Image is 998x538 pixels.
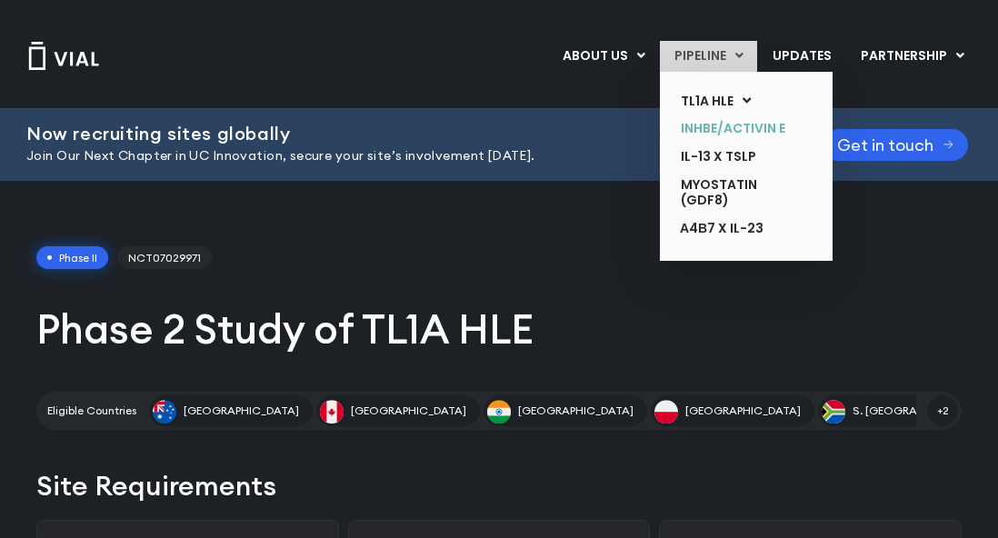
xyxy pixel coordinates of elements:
h2: Now recruiting sites globally [26,124,777,144]
span: Phase II [36,246,108,270]
span: [GEOGRAPHIC_DATA] [518,403,634,419]
a: MYOSTATIN (GDF8) [666,171,799,214]
span: [GEOGRAPHIC_DATA] [351,403,466,419]
h2: Eligible Countries [47,403,136,419]
a: ABOUT USMenu Toggle [548,41,659,72]
img: Vial Logo [27,42,100,70]
p: Join Our Next Chapter in UC Innovation, secure your site’s involvement [DATE]. [26,146,777,166]
span: NCT07029971 [117,246,212,270]
img: S. Africa [822,400,845,423]
a: α4β7 x IL-23 [666,214,799,244]
a: IL-13 x TSLP [666,143,799,171]
h1: Phase 2 Study of TL1A HLE [36,303,962,355]
span: [GEOGRAPHIC_DATA] [685,403,801,419]
a: INHBE/ACTIVIN E [666,115,799,143]
img: Poland [654,400,678,423]
a: PARTNERSHIPMenu Toggle [846,41,979,72]
h2: Site Requirements [36,466,962,505]
span: +2 [927,395,958,426]
img: Canada [320,400,344,423]
img: Australia [153,400,176,423]
a: Get in touch [823,129,968,161]
a: UPDATES [758,41,845,72]
span: Get in touch [837,138,933,152]
a: TL1A HLEMenu Toggle [666,87,799,115]
a: PIPELINEMenu Toggle [660,41,757,72]
img: India [487,400,511,423]
span: [GEOGRAPHIC_DATA] [184,403,299,419]
span: S. [GEOGRAPHIC_DATA] [853,403,981,419]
